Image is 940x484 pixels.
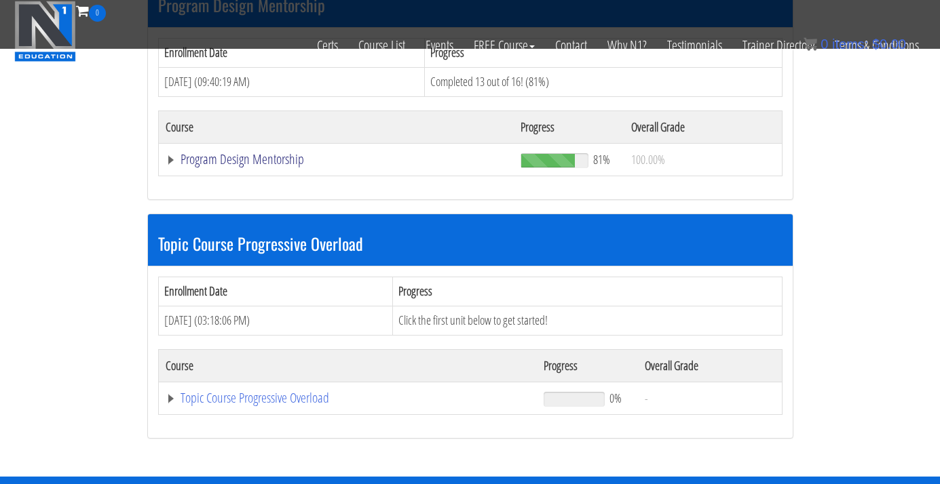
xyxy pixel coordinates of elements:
span: items: [832,37,868,52]
th: Course [158,349,537,382]
h3: Topic Course Progressive Overload [158,235,783,252]
a: Program Design Mentorship [166,153,507,166]
th: Progress [537,349,638,382]
td: Click the first unit below to get started! [393,306,782,336]
a: Contact [545,22,597,69]
td: 100.00% [624,143,782,176]
a: Events [415,22,464,69]
th: Overall Grade [624,110,782,143]
img: icon11.png [804,37,817,51]
td: Completed 13 out of 16! (81%) [424,67,782,96]
th: Progress [514,110,624,143]
bdi: 0.00 [872,37,906,52]
a: Why N1? [597,22,657,69]
td: [DATE] (09:40:19 AM) [158,67,424,96]
a: Trainer Directory [732,22,825,69]
td: [DATE] (03:18:06 PM) [158,306,393,336]
img: n1-education [14,1,76,62]
a: Testimonials [657,22,732,69]
td: - [638,382,782,414]
span: 0% [609,390,622,405]
a: Terms & Conditions [825,22,929,69]
a: Course List [348,22,415,69]
th: Overall Grade [638,349,782,382]
a: 0 [76,1,106,20]
span: 0 [821,37,828,52]
a: 0 items: $0.00 [804,37,906,52]
th: Course [158,110,514,143]
a: Certs [307,22,348,69]
th: Enrollment Date [158,277,393,306]
th: Progress [393,277,782,306]
span: 81% [593,152,610,167]
span: 0 [89,5,106,22]
a: FREE Course [464,22,545,69]
a: Topic Course Progressive Overload [166,391,530,405]
span: $ [872,37,880,52]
